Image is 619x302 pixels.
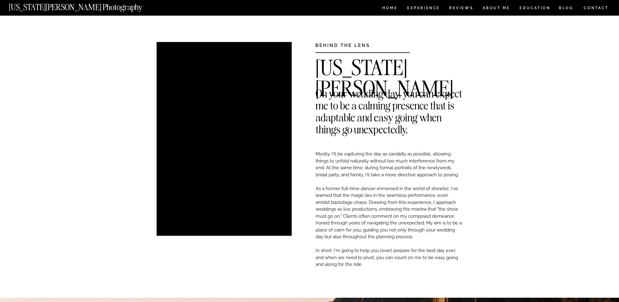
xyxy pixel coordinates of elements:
a: REVIEWS [449,6,472,11]
a: CONTACT [583,5,609,11]
a: Experience [407,6,439,11]
a: [US_STATE][PERSON_NAME] Photography [9,3,163,8]
a: ABOUT ME [482,6,510,11]
h2: On your wedding day, you can expect me to be a calming presence that is adaptable and easy going ... [316,87,462,97]
h3: BEHIND THE LENS [315,42,391,47]
a: EDUCATION [519,6,551,11]
a: BLOG [559,6,574,11]
a: HOME [381,6,399,11]
h2: [US_STATE][PERSON_NAME] [315,57,462,67]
